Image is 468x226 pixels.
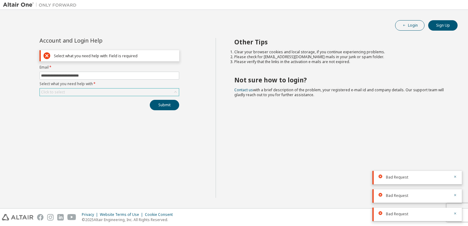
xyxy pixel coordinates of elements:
[57,214,64,220] img: linkedin.svg
[428,20,458,31] button: Sign Up
[145,212,176,217] div: Cookie Consent
[100,212,145,217] div: Website Terms of Use
[37,214,43,220] img: facebook.svg
[82,217,176,222] p: © 2025 Altair Engineering, Inc. All Rights Reserved.
[40,65,179,70] label: Email
[40,38,151,43] div: Account and Login Help
[234,59,447,64] li: Please verify that the links in the activation e-mails are not expired.
[54,54,176,58] div: Select what you need help with: Field is required
[395,20,425,31] button: Login
[150,100,179,110] button: Submit
[82,212,100,217] div: Privacy
[234,76,447,84] h2: Not sure how to login?
[234,50,447,55] li: Clear your browser cookies and local storage, if you continue experiencing problems.
[386,175,408,180] span: Bad Request
[67,214,76,220] img: youtube.svg
[40,89,179,96] div: Click to select
[47,214,54,220] img: instagram.svg
[234,55,447,59] li: Please check for [EMAIL_ADDRESS][DOMAIN_NAME] mails in your junk or spam folder.
[386,212,408,217] span: Bad Request
[2,214,33,220] img: altair_logo.svg
[41,90,65,95] div: Click to select
[234,87,253,92] a: Contact us
[3,2,80,8] img: Altair One
[40,81,179,86] label: Select what you need help with
[234,87,444,97] span: with a brief description of the problem, your registered e-mail id and company details. Our suppo...
[386,193,408,198] span: Bad Request
[234,38,447,46] h2: Other Tips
